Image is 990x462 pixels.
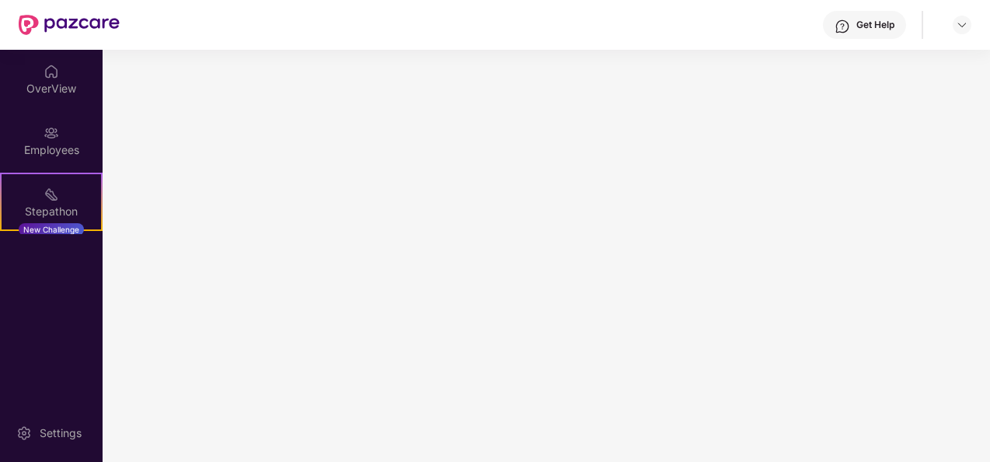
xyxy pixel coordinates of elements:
[956,19,968,31] img: svg+xml;base64,PHN2ZyBpZD0iRHJvcGRvd24tMzJ4MzIiIHhtbG5zPSJodHRwOi8vd3d3LnczLm9yZy8yMDAwL3N2ZyIgd2...
[19,223,84,236] div: New Challenge
[35,425,86,441] div: Settings
[16,425,32,441] img: svg+xml;base64,PHN2ZyBpZD0iU2V0dGluZy0yMHgyMCIgeG1sbnM9Imh0dHA6Ly93d3cudzMub3JnLzIwMDAvc3ZnIiB3aW...
[44,125,59,141] img: svg+xml;base64,PHN2ZyBpZD0iRW1wbG95ZWVzIiB4bWxucz0iaHR0cDovL3d3dy53My5vcmcvMjAwMC9zdmciIHdpZHRoPS...
[44,187,59,202] img: svg+xml;base64,PHN2ZyB4bWxucz0iaHR0cDovL3d3dy53My5vcmcvMjAwMC9zdmciIHdpZHRoPSIyMSIgaGVpZ2h0PSIyMC...
[19,15,120,35] img: New Pazcare Logo
[856,19,894,31] div: Get Help
[835,19,850,34] img: svg+xml;base64,PHN2ZyBpZD0iSGVscC0zMngzMiIgeG1sbnM9Imh0dHA6Ly93d3cudzMub3JnLzIwMDAvc3ZnIiB3aWR0aD...
[44,64,59,79] img: svg+xml;base64,PHN2ZyBpZD0iSG9tZSIgeG1sbnM9Imh0dHA6Ly93d3cudzMub3JnLzIwMDAvc3ZnIiB3aWR0aD0iMjAiIG...
[2,204,101,219] div: Stepathon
